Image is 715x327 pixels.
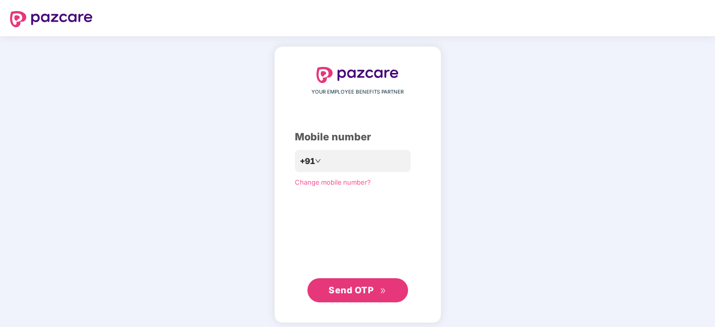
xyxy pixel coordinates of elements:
img: logo [316,67,399,83]
span: down [315,158,321,164]
span: YOUR EMPLOYEE BENEFITS PARTNER [311,88,404,96]
span: Send OTP [329,285,373,295]
span: double-right [380,288,386,294]
div: Mobile number [295,129,421,145]
button: Send OTPdouble-right [307,278,408,302]
a: Change mobile number? [295,178,371,186]
img: logo [10,11,93,27]
span: +91 [300,155,315,168]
